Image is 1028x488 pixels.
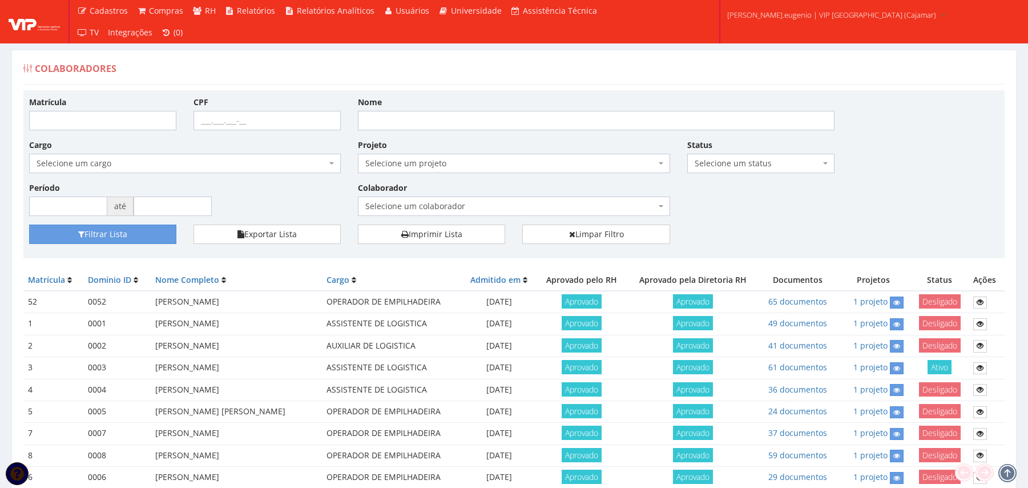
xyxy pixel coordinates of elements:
[768,384,827,395] a: 36 documentos
[919,404,961,418] span: Desligado
[23,423,83,445] td: 7
[911,270,969,291] th: Status
[919,382,961,397] span: Desligado
[562,294,602,309] span: Aprovado
[83,379,151,401] td: 0004
[695,158,820,169] span: Selecione um status
[462,423,537,445] td: [DATE]
[562,382,602,397] span: Aprovado
[151,423,322,445] td: [PERSON_NAME]
[358,97,382,108] label: Nome
[358,182,407,194] label: Colaborador
[193,111,341,130] input: ___.___.___-__
[523,5,597,16] span: Assistência Técnica
[297,5,374,16] span: Relatórios Analíticos
[365,201,655,212] span: Selecione um colaborador
[83,401,151,422] td: 0005
[919,316,961,330] span: Desligado
[562,404,602,418] span: Aprovado
[727,9,936,21] span: [PERSON_NAME].eugenio | VIP [GEOGRAPHIC_DATA] (Cajamar)
[83,423,151,445] td: 0007
[29,182,60,194] label: Período
[151,401,322,422] td: [PERSON_NAME] [PERSON_NAME]
[151,379,322,401] td: [PERSON_NAME]
[23,379,83,401] td: 4
[322,291,462,313] td: OPERADOR DE EMPILHADEIRA
[29,97,66,108] label: Matrícula
[83,313,151,335] td: 0001
[759,270,836,291] th: Documentos
[853,450,888,461] a: 1 projeto
[853,318,888,329] a: 1 projeto
[29,139,52,151] label: Cargo
[836,270,910,291] th: Projetos
[205,5,216,16] span: RH
[562,426,602,440] span: Aprovado
[23,313,83,335] td: 1
[322,423,462,445] td: OPERADOR DE EMPILHADEIRA
[562,470,602,484] span: Aprovado
[768,318,827,329] a: 49 documentos
[237,5,275,16] span: Relatórios
[673,382,713,397] span: Aprovado
[768,406,827,417] a: 24 documentos
[151,357,322,379] td: [PERSON_NAME]
[462,313,537,335] td: [DATE]
[193,97,208,108] label: CPF
[768,450,827,461] a: 59 documentos
[562,316,602,330] span: Aprovado
[919,294,961,309] span: Desligado
[919,448,961,462] span: Desligado
[673,338,713,353] span: Aprovado
[673,448,713,462] span: Aprovado
[673,316,713,330] span: Aprovado
[90,27,99,38] span: TV
[23,445,83,466] td: 8
[853,362,888,373] a: 1 projeto
[193,225,341,244] button: Exportar Lista
[462,445,537,466] td: [DATE]
[151,445,322,466] td: [PERSON_NAME]
[919,426,961,440] span: Desligado
[103,22,157,43] a: Integrações
[322,335,462,357] td: AUXILIAR DE LOGISTICA
[919,470,961,484] span: Desligado
[470,274,521,285] a: Admitido em
[673,360,713,374] span: Aprovado
[451,5,502,16] span: Universidade
[322,379,462,401] td: ASSISTENTE DE LOGISTICA
[673,426,713,440] span: Aprovado
[23,291,83,313] td: 52
[673,470,713,484] span: Aprovado
[768,340,827,351] a: 41 documentos
[322,401,462,422] td: OPERADOR DE EMPILHADEIRA
[853,427,888,438] a: 1 projeto
[537,270,627,291] th: Aprovado pelo RH
[322,313,462,335] td: ASSISTENTE DE LOGISTICA
[83,291,151,313] td: 0052
[462,379,537,401] td: [DATE]
[853,471,888,482] a: 1 projeto
[562,338,602,353] span: Aprovado
[687,154,835,173] span: Selecione um status
[72,22,103,43] a: TV
[358,225,505,244] a: Imprimir Lista
[149,5,183,16] span: Compras
[83,335,151,357] td: 0002
[108,27,152,38] span: Integrações
[928,360,952,374] span: Ativo
[396,5,429,16] span: Usuários
[853,296,888,307] a: 1 projeto
[28,274,65,285] a: Matrícula
[107,197,134,216] span: até
[853,406,888,417] a: 1 projeto
[358,197,670,216] span: Selecione um colaborador
[462,357,537,379] td: [DATE]
[687,139,712,151] label: Status
[37,158,326,169] span: Selecione um cargo
[151,335,322,357] td: [PERSON_NAME]
[462,401,537,422] td: [DATE]
[9,13,60,30] img: logo
[462,291,537,313] td: [DATE]
[90,5,128,16] span: Cadastros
